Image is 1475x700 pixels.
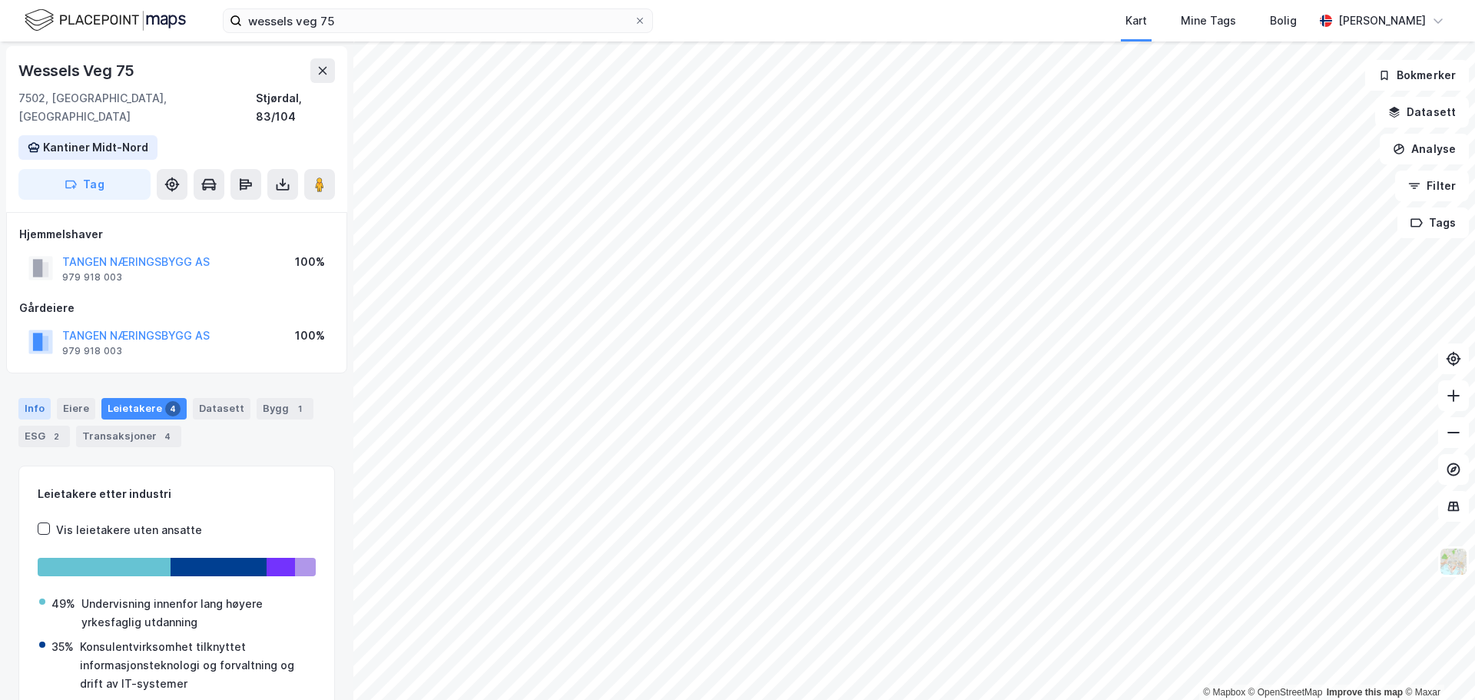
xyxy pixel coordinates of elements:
[1397,207,1469,238] button: Tags
[1327,687,1403,698] a: Improve this map
[1270,12,1297,30] div: Bolig
[101,398,187,420] div: Leietakere
[18,426,70,447] div: ESG
[18,89,256,126] div: 7502, [GEOGRAPHIC_DATA], [GEOGRAPHIC_DATA]
[1365,60,1469,91] button: Bokmerker
[242,9,634,32] input: Søk på adresse, matrikkel, gårdeiere, leietakere eller personer
[38,485,316,503] div: Leietakere etter industri
[48,429,64,444] div: 2
[18,398,51,420] div: Info
[57,398,95,420] div: Eiere
[1181,12,1236,30] div: Mine Tags
[165,401,181,416] div: 4
[18,58,138,83] div: Wessels Veg 75
[295,327,325,345] div: 100%
[62,271,122,284] div: 979 918 003
[160,429,175,444] div: 4
[1439,547,1468,576] img: Z
[19,299,334,317] div: Gårdeiere
[51,638,74,656] div: 35%
[1395,171,1469,201] button: Filter
[19,225,334,244] div: Hjemmelshaver
[51,595,75,613] div: 49%
[1380,134,1469,164] button: Analyse
[18,169,151,200] button: Tag
[292,401,307,416] div: 1
[25,7,186,34] img: logo.f888ab2527a4732fd821a326f86c7f29.svg
[81,595,314,632] div: Undervisning innenfor lang høyere yrkesfaglig utdanning
[1203,687,1245,698] a: Mapbox
[257,398,313,420] div: Bygg
[1375,97,1469,128] button: Datasett
[76,426,181,447] div: Transaksjoner
[56,521,202,539] div: Vis leietakere uten ansatte
[193,398,250,420] div: Datasett
[62,345,122,357] div: 979 918 003
[295,253,325,271] div: 100%
[1398,626,1475,700] div: Kontrollprogram for chat
[43,138,148,157] div: Kantiner Midt-Nord
[1125,12,1147,30] div: Kart
[1338,12,1426,30] div: [PERSON_NAME]
[1398,626,1475,700] iframe: Chat Widget
[80,638,314,693] div: Konsulentvirksomhet tilknyttet informasjonsteknologi og forvaltning og drift av IT-systemer
[1248,687,1323,698] a: OpenStreetMap
[256,89,335,126] div: Stjørdal, 83/104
